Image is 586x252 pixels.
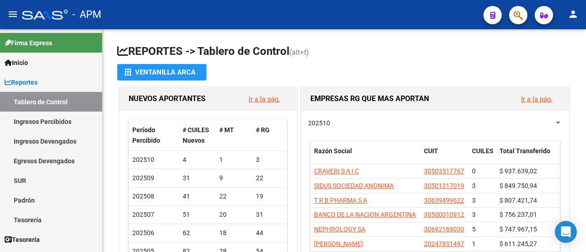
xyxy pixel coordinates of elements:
mat-icon: menu [7,9,18,20]
span: T R B PHARMA S A [314,197,367,204]
span: 20247851497 [424,240,464,247]
div: 3 [256,155,285,165]
div: 19 [256,191,285,202]
span: 3 [472,211,476,218]
datatable-header-cell: Total Transferido [496,141,560,172]
span: 30501317019 [424,182,464,189]
div: Open Intercom Messenger [555,221,577,243]
datatable-header-cell: # CUILES Nuevos [179,120,216,150]
span: # RG [256,126,270,134]
span: SIDUS SOCIEDAD ANONIMA [314,182,394,189]
span: 202508 [132,193,154,200]
div: 18 [219,228,249,238]
div: 62 [183,228,212,238]
span: 1 [472,240,476,247]
span: Razón Social [314,147,352,155]
span: # CUILES Nuevos [183,126,209,144]
span: 202506 [132,229,154,236]
span: NEPHROLOGY SA [314,225,365,233]
span: $ 747.967,15 [499,225,537,233]
span: 5 [472,225,476,233]
div: 31 [183,173,212,183]
mat-icon: person [568,9,579,20]
span: $ 937.639,02 [499,167,537,175]
button: Ir a la pág. [241,91,288,107]
span: 202510 [308,119,330,127]
span: (alt+t) [289,48,309,57]
div: 9 [219,173,249,183]
div: 1 [219,155,249,165]
span: CRAVERI S A I C [314,167,359,175]
span: 202510 [132,156,154,163]
span: 30500010912 [424,211,464,218]
span: Total Transferido [499,147,550,155]
div: 20 [219,209,249,220]
span: CUIT [424,147,438,155]
datatable-header-cell: # MT [216,120,252,150]
span: Inicio [5,58,28,68]
div: 22 [256,173,285,183]
div: 4 [183,155,212,165]
span: 30503517767 [424,167,464,175]
span: Tesorería [5,235,40,245]
div: 41 [183,191,212,202]
h1: REPORTES -> Tablero de Control [117,44,571,60]
span: # MT [219,126,234,134]
datatable-header-cell: Razón Social [310,141,420,172]
div: Ventanilla ARCA [125,64,199,80]
span: [PERSON_NAME] [314,240,363,247]
span: - APM [72,5,101,25]
a: Ir a la pág. [521,95,553,103]
span: BANCO DE LA NACION ARGENTINA [314,211,416,218]
span: EMPRESAS RG QUE MAS APORTAN [310,94,429,103]
span: Período Percibido [132,126,160,144]
div: 31 [256,209,285,220]
div: 51 [183,209,212,220]
span: $ 611.245,27 [499,240,537,247]
span: CUILES [472,147,494,155]
span: 30692169030 [424,225,464,233]
div: 44 [256,228,285,238]
datatable-header-cell: # RG [252,120,289,150]
datatable-header-cell: CUIT [420,141,468,172]
a: Ir a la pág. [249,95,280,103]
button: Ir a la pág. [514,91,560,107]
span: 202507 [132,211,154,218]
datatable-header-cell: Período Percibido [129,120,179,150]
span: Reportes [5,77,38,87]
span: 3 [472,182,476,189]
span: $ 849.750,94 [499,182,537,189]
span: $ 807.421,74 [499,197,537,204]
span: Firma Express [5,38,52,48]
div: 22 [219,191,249,202]
span: 202509 [132,174,154,182]
span: 0 [472,167,476,175]
span: $ 756.237,01 [499,211,537,218]
span: 3 [472,197,476,204]
datatable-header-cell: CUILES [468,141,496,172]
button: Ventanilla ARCA [117,64,206,80]
span: NUEVOS APORTANTES [129,94,206,103]
span: 30639499622 [424,197,464,204]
